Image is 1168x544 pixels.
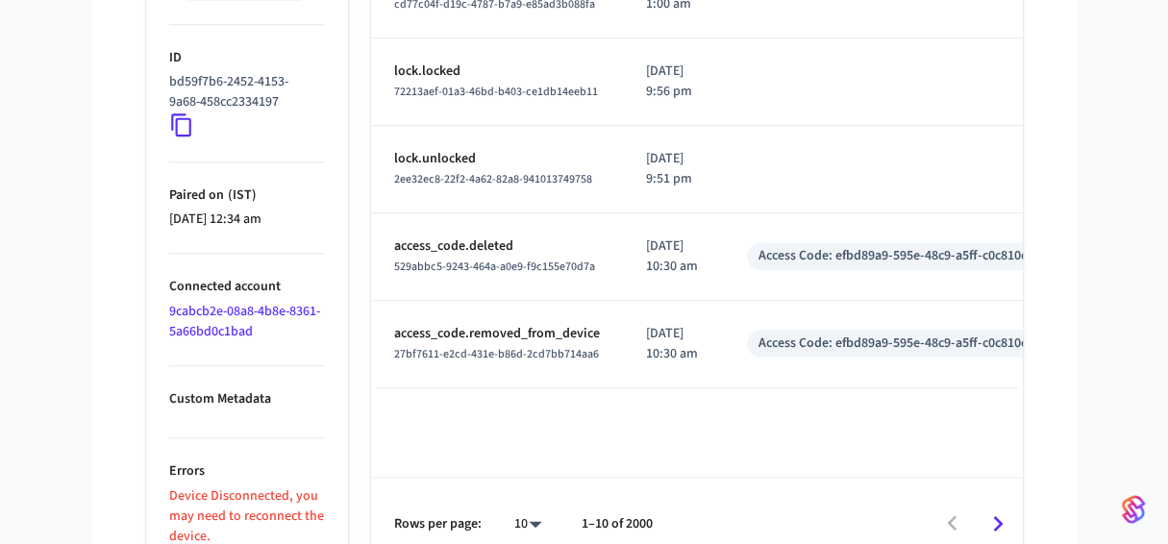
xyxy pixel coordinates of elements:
div: 10 [505,510,551,538]
p: Paired on [169,185,325,206]
p: lock.unlocked [394,149,600,169]
p: access_code.deleted [394,236,600,257]
span: 2ee32ec8-22f2-4a62-82a8-941013749758 [394,171,592,187]
p: Custom Metadata [169,389,325,409]
p: bd59f7b6-2452-4153-9a68-458cc2334197 [169,72,317,112]
p: [DATE] 10:30 am [646,236,701,277]
p: [DATE] 9:56 pm [646,62,701,102]
span: 72213aef-01a3-46bd-b403-ce1db14eeb11 [394,84,598,100]
p: [DATE] 9:51 pm [646,149,701,189]
p: Errors [169,461,325,482]
a: 9cabcb2e-08a8-4b8e-8361-5a66bd0c1bad [169,302,320,341]
img: SeamLogoGradient.69752ec5.svg [1122,494,1145,525]
div: Access Code: efbd89a9-595e-48c9-a5ff-c0c810e2d1df [758,334,1060,354]
p: lock.locked [394,62,600,82]
span: ( IST ) [224,185,257,205]
p: Connected account [169,277,325,297]
p: 1–10 of 2000 [582,514,653,534]
p: [DATE] 12:34 am [169,210,325,230]
p: [DATE] 10:30 am [646,324,701,364]
p: Rows per page: [394,514,482,534]
p: ID [169,48,325,68]
p: access_code.removed_from_device [394,324,600,344]
span: 27bf7611-e2cd-431e-b86d-2cd7bb714aa6 [394,346,599,362]
div: Access Code: efbd89a9-595e-48c9-a5ff-c0c810e2d1df [758,246,1060,266]
span: 529abbc5-9243-464a-a0e9-f9c155e70d7a [394,259,595,275]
